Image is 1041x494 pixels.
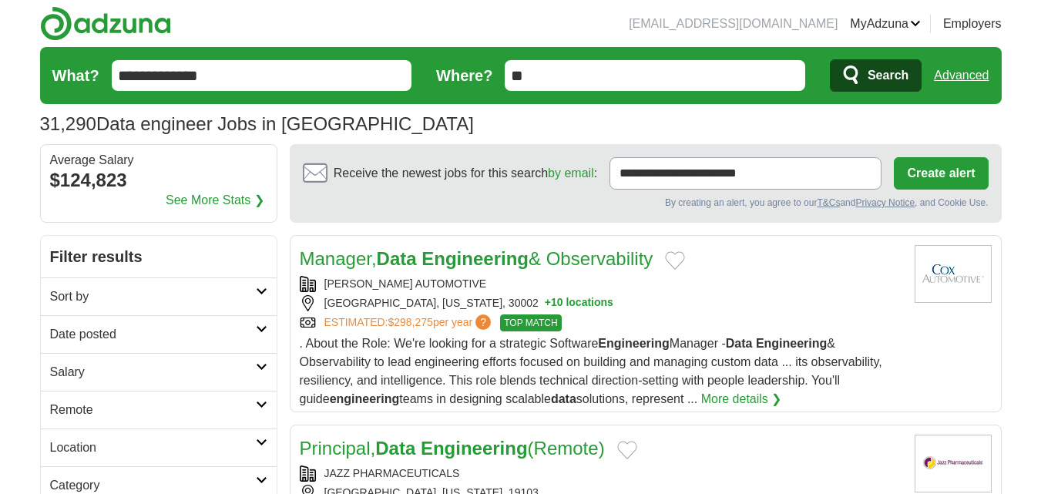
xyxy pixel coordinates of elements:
[50,287,256,306] h2: Sort by
[830,59,922,92] button: Search
[421,438,528,459] strong: Engineering
[894,157,988,190] button: Create alert
[40,113,474,134] h1: Data engineer Jobs in [GEOGRAPHIC_DATA]
[330,392,400,405] strong: engineering
[665,251,685,270] button: Add to favorite jobs
[475,314,491,330] span: ?
[41,315,277,353] a: Date posted
[436,64,492,87] label: Where?
[934,60,989,91] a: Advanced
[300,295,902,311] div: [GEOGRAPHIC_DATA], [US_STATE], 30002
[701,390,782,408] a: More details ❯
[50,363,256,381] h2: Salary
[50,401,256,419] h2: Remote
[817,197,840,208] a: T&Cs
[500,314,561,331] span: TOP MATCH
[303,196,989,210] div: By creating an alert, you agree to our and , and Cookie Use.
[41,428,277,466] a: Location
[300,438,605,459] a: Principal,Data Engineering(Remote)
[324,277,487,290] a: [PERSON_NAME] AUTOMOTIVE
[40,6,171,41] img: Adzuna logo
[850,15,921,33] a: MyAdzuna
[300,248,653,269] a: Manager,Data Engineering& Observability
[166,191,264,210] a: See More Stats ❯
[756,337,827,350] strong: Engineering
[41,391,277,428] a: Remote
[629,15,838,33] li: [EMAIL_ADDRESS][DOMAIN_NAME]
[52,64,99,87] label: What?
[617,441,637,459] button: Add to favorite jobs
[868,60,908,91] span: Search
[50,154,267,166] div: Average Salary
[334,164,597,183] span: Receive the newest jobs for this search :
[545,295,551,311] span: +
[855,197,915,208] a: Privacy Notice
[324,314,495,331] a: ESTIMATED:$298,275per year?
[375,438,415,459] strong: Data
[388,316,432,328] span: $298,275
[300,465,902,482] div: JAZZ PHARMACEUTICALS
[41,236,277,277] h2: Filter results
[50,166,267,194] div: $124,823
[545,295,613,311] button: +10 locations
[726,337,753,350] strong: Data
[41,353,277,391] a: Salary
[943,15,1002,33] a: Employers
[50,439,256,457] h2: Location
[551,392,576,405] strong: data
[548,166,594,180] a: by email
[598,337,669,350] strong: Engineering
[300,337,882,405] span: . About the Role: We're looking for a strategic Software Manager - & Observability to lead engine...
[41,277,277,315] a: Sort by
[915,245,992,303] img: Cox Automotive logo
[915,435,992,492] img: Company logo
[377,248,417,269] strong: Data
[50,325,256,344] h2: Date posted
[40,110,96,138] span: 31,290
[421,248,529,269] strong: Engineering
